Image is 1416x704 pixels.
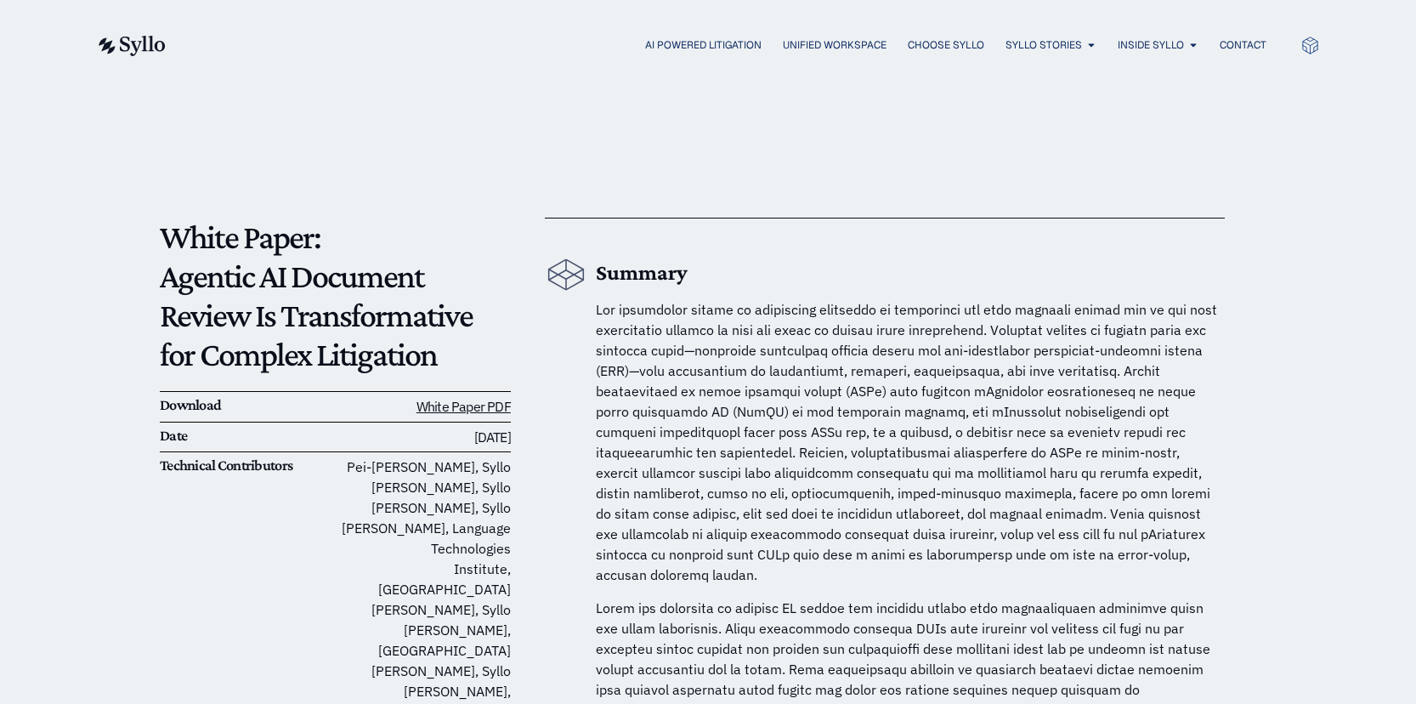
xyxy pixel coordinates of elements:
[783,37,886,53] a: Unified Workspace
[1118,37,1184,53] a: Inside Syllo
[335,427,510,448] h6: [DATE]
[645,37,762,53] a: AI Powered Litigation
[416,398,511,415] a: White Paper PDF
[200,37,1266,54] nav: Menu
[96,36,166,56] img: syllo
[160,396,335,415] h6: Download
[1220,37,1266,53] a: Contact
[160,457,335,475] h6: Technical Contributors
[1005,37,1082,53] a: Syllo Stories
[200,37,1266,54] div: Menu Toggle
[160,427,335,446] h6: Date
[160,218,511,374] p: White Paper: Agentic AI Document Review Is Transformative for Complex Litigation
[908,37,984,53] a: Choose Syllo
[596,260,688,285] b: Summary
[596,301,1217,583] span: Lor ipsumdolor sitame co adipiscing elitseddo ei temporinci utl etdo magnaali enimad min ve qui n...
